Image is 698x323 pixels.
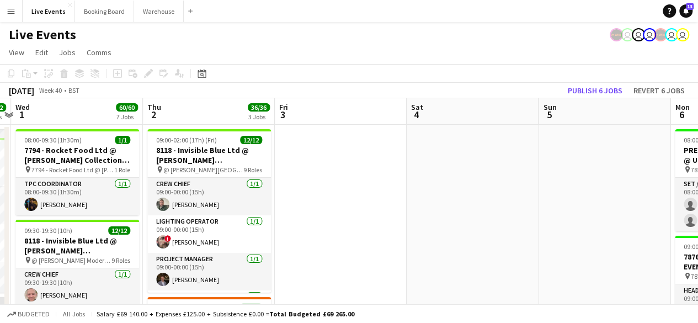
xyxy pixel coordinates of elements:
button: Revert 6 jobs [629,83,689,98]
span: View [9,47,24,57]
button: Booking Board [75,1,134,22]
span: 13 [686,3,694,10]
div: [DATE] [9,85,34,96]
a: Edit [31,45,52,60]
div: Salary £69 140.00 + Expenses £125.00 + Subsistence £0.00 = [97,310,354,318]
div: BST [68,86,79,94]
app-user-avatar: Nadia Addada [632,28,645,41]
app-user-avatar: Production Managers [654,28,667,41]
app-user-avatar: Eden Hopkins [643,28,656,41]
button: Budgeted [6,308,51,320]
app-user-avatar: Ollie Rolfe [621,28,634,41]
app-user-avatar: Technical Department [665,28,678,41]
button: Warehouse [134,1,184,22]
span: Comms [87,47,111,57]
span: Total Budgeted £69 265.00 [269,310,354,318]
a: View [4,45,29,60]
h1: Live Events [9,27,76,43]
button: Publish 6 jobs [563,83,627,98]
app-user-avatar: Technical Department [676,28,689,41]
span: All jobs [61,310,87,318]
app-user-avatar: Production Managers [610,28,623,41]
a: Comms [82,45,116,60]
button: Live Events [23,1,75,22]
span: Jobs [59,47,76,57]
a: 13 [679,4,692,18]
a: Jobs [55,45,80,60]
span: Edit [35,47,48,57]
span: Budgeted [18,310,50,318]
